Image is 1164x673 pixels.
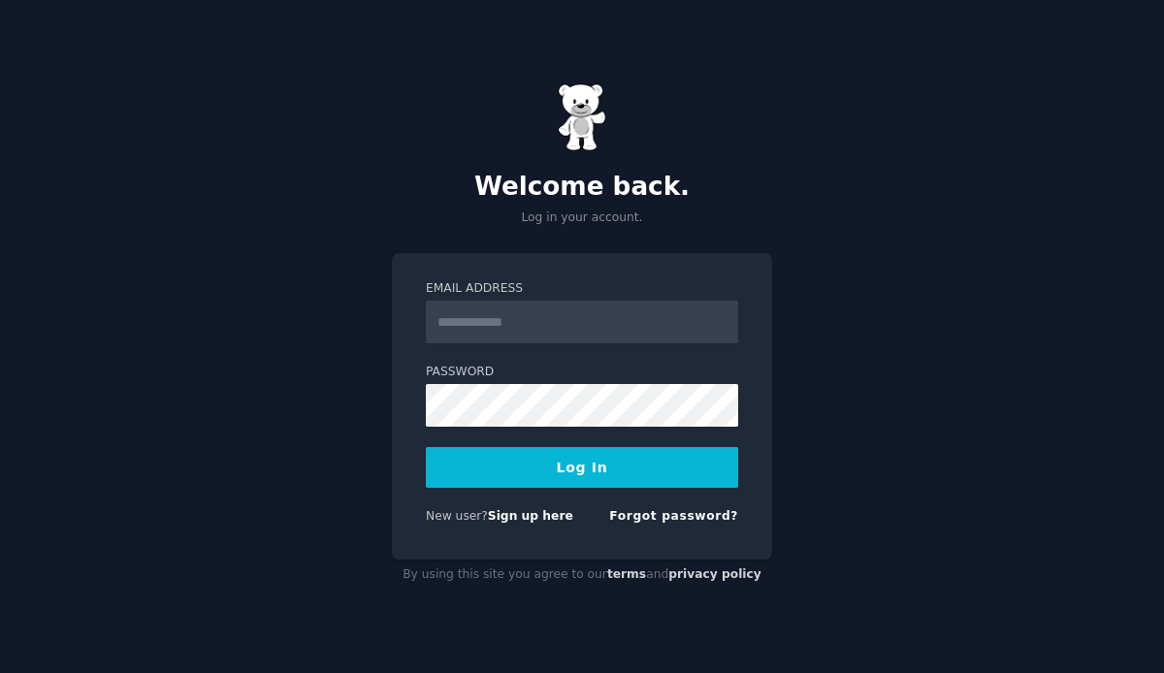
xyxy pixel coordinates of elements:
[426,447,738,488] button: Log In
[426,509,488,523] span: New user?
[392,172,772,203] h2: Welcome back.
[668,567,761,581] a: privacy policy
[607,567,646,581] a: terms
[426,280,738,298] label: Email Address
[558,83,606,151] img: Gummy Bear
[392,560,772,591] div: By using this site you agree to our and
[426,364,738,381] label: Password
[392,209,772,227] p: Log in your account.
[609,509,738,523] a: Forgot password?
[488,509,573,523] a: Sign up here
